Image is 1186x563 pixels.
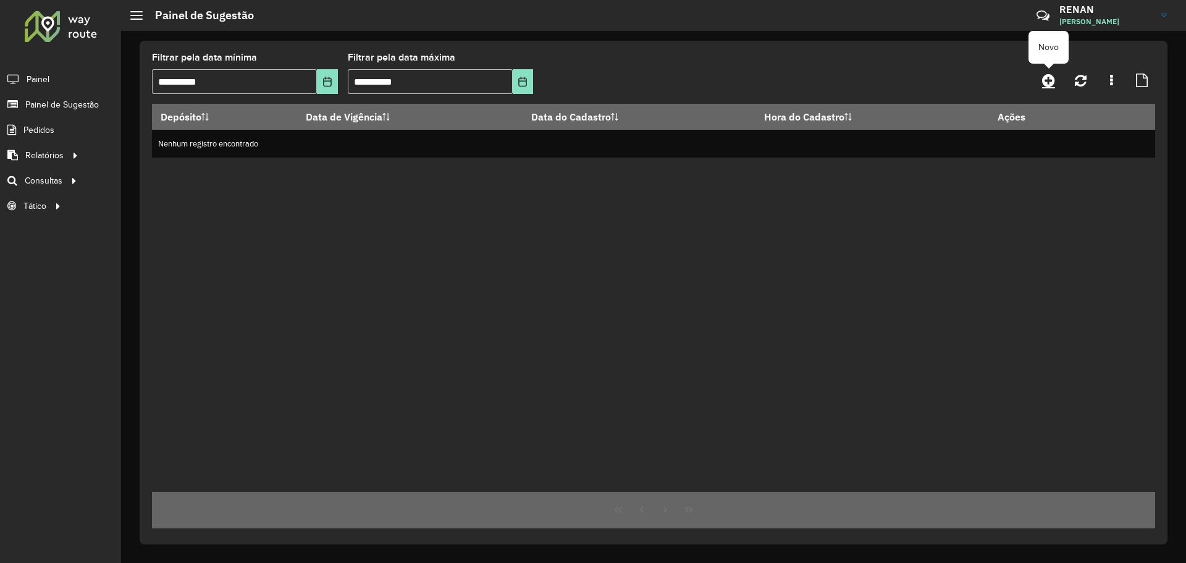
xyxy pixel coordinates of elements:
[23,124,54,137] span: Pedidos
[317,69,337,94] button: Choose Date
[152,130,1155,158] td: Nenhum registro encontrado
[523,104,755,130] th: Data do Cadastro
[25,149,64,162] span: Relatórios
[1028,31,1069,64] div: Novo
[298,104,523,130] th: Data de Vigência
[989,104,1063,130] th: Ações
[1059,16,1152,27] span: [PERSON_NAME]
[27,73,49,86] span: Painel
[152,104,298,130] th: Depósito
[25,98,99,111] span: Painel de Sugestão
[152,50,257,65] label: Filtrar pela data mínima
[348,50,455,65] label: Filtrar pela data máxima
[513,69,533,94] button: Choose Date
[25,174,62,187] span: Consultas
[23,200,46,213] span: Tático
[1059,4,1152,15] h3: RENAN
[143,9,254,22] h2: Painel de Sugestão
[755,104,990,130] th: Hora do Cadastro
[1030,2,1056,29] a: Contato Rápido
